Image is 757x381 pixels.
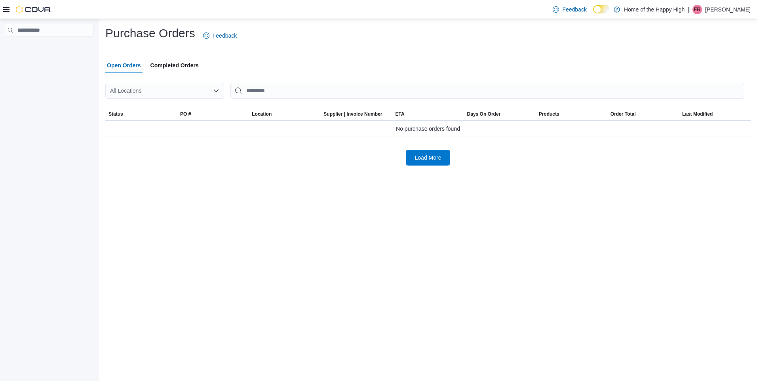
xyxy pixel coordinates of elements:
[562,6,586,13] span: Feedback
[108,111,123,117] span: Status
[5,38,93,57] nav: Complex example
[107,57,141,73] span: Open Orders
[692,5,702,14] div: Edward Renzi
[705,5,751,14] p: [PERSON_NAME]
[105,25,195,41] h1: Purchase Orders
[252,111,272,117] div: Location
[464,108,536,120] button: Days On Order
[320,108,392,120] button: Supplier | Invoice Number
[550,2,590,17] a: Feedback
[415,154,441,162] span: Load More
[396,124,460,133] span: No purchase orders found
[694,5,701,14] span: ER
[593,5,610,13] input: Dark Mode
[249,108,320,120] button: Location
[180,111,191,117] span: PO #
[213,32,237,40] span: Feedback
[688,5,689,14] p: |
[539,111,559,117] span: Products
[200,28,240,44] a: Feedback
[406,150,450,166] button: Load More
[611,111,636,117] span: Order Total
[392,108,464,120] button: ETA
[682,111,713,117] span: Last Modified
[593,13,593,14] span: Dark Mode
[213,88,219,94] button: Open list of options
[467,111,501,117] span: Days On Order
[323,111,382,117] span: Supplier | Invoice Number
[177,108,249,120] button: PO #
[624,5,685,14] p: Home of the Happy High
[607,108,679,120] button: Order Total
[105,108,177,120] button: Status
[395,111,404,117] span: ETA
[536,108,607,120] button: Products
[16,6,51,13] img: Cova
[150,57,199,73] span: Completed Orders
[679,108,751,120] button: Last Modified
[230,83,744,99] input: This is a search bar. After typing your query, hit enter to filter the results lower in the page.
